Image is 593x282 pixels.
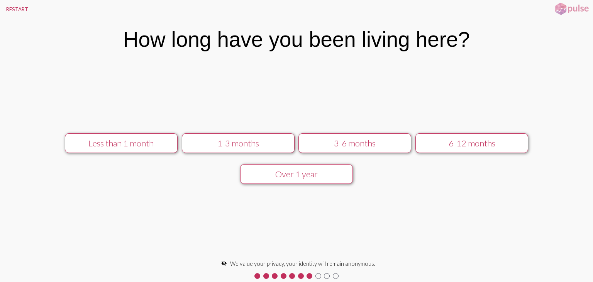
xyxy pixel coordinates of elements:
span: We value your privacy, your identity will remain anonymous. [230,260,375,267]
div: 1-3 months [188,138,288,148]
div: Over 1 year [246,169,347,179]
div: Less than 1 month [71,138,171,148]
mat-icon: visibility_off [221,260,227,266]
button: Over 1 year [240,164,353,184]
button: 6-12 months [415,133,528,153]
button: 3-6 months [298,133,411,153]
button: Less than 1 month [65,133,178,153]
div: 3-6 months [305,138,405,148]
div: How long have you been living here? [123,27,470,52]
div: 6-12 months [422,138,522,148]
img: pulsehorizontalsmall.png [552,2,591,16]
button: 1-3 months [182,133,295,153]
